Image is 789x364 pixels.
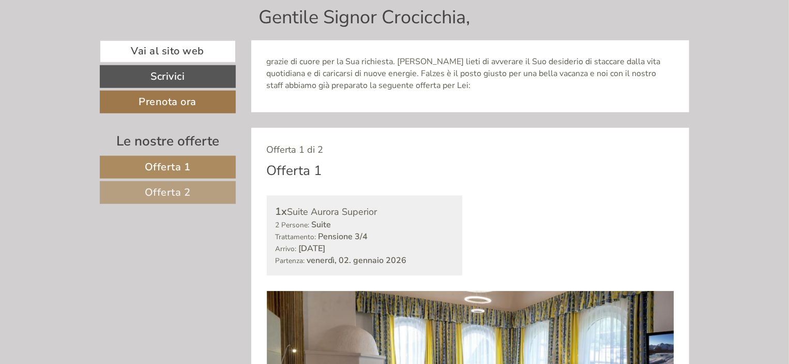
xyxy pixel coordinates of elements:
div: [DATE] [184,8,223,25]
small: 2 Persone: [276,220,310,230]
span: Offerta 1 [145,160,191,174]
button: Invia [352,268,408,291]
a: Vai al sito web [100,40,236,63]
div: Hotel Kristall [16,30,157,38]
span: Offerta 1 di 2 [267,143,324,156]
b: Pensione 3/4 [318,231,368,242]
small: Partenza: [276,256,305,266]
b: Suite [312,219,331,230]
span: Offerta 2 [145,185,191,199]
div: Le nostre offerte [100,132,236,151]
a: Prenota ora [100,91,236,113]
h1: Gentile Signor Crocicchia, [259,7,471,28]
b: venerdì, 02. gennaio 2026 [307,255,407,266]
a: Scrivici [100,65,236,88]
small: Arrivo: [276,244,297,254]
small: 12:08 [16,50,157,57]
div: Buon giorno, come possiamo aiutarla? [8,28,162,60]
b: [DATE] [299,243,326,254]
small: Trattamento: [276,232,316,242]
b: 1x [276,205,287,219]
div: Suite Aurora Superior [276,205,454,220]
p: grazie di cuore per la Sua richiesta. [PERSON_NAME] lieti di avverare il Suo desiderio di staccar... [267,56,674,92]
div: Offerta 1 [267,161,323,180]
